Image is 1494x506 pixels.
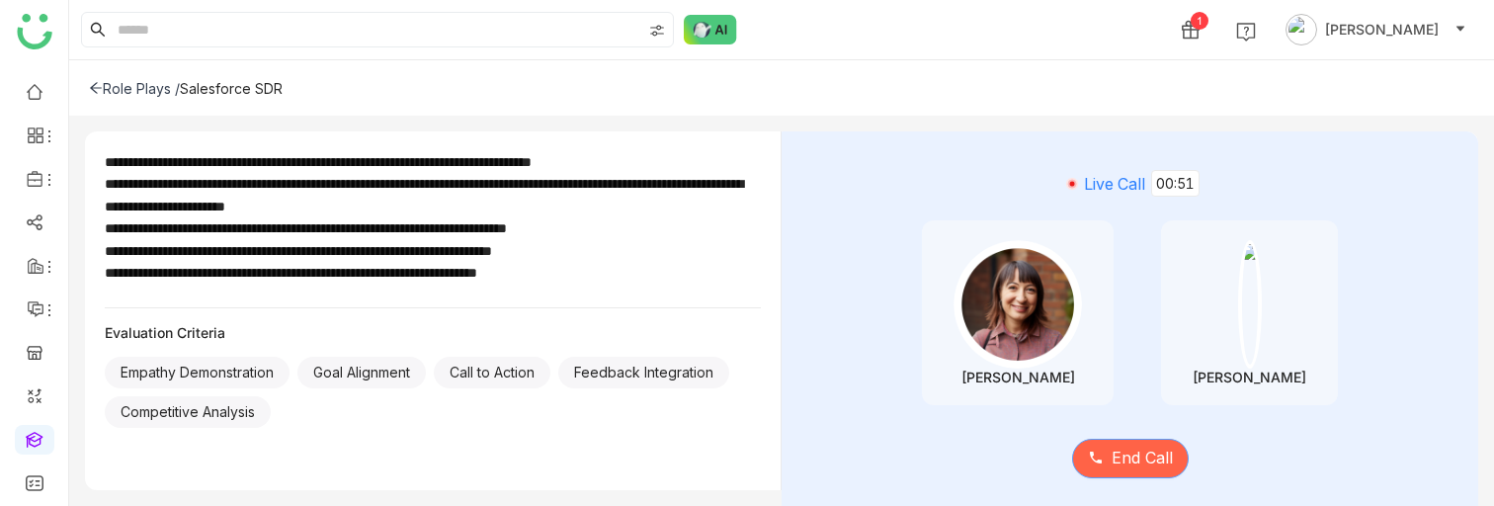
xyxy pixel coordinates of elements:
[684,15,737,44] img: ask-buddy-normal.svg
[180,80,283,97] div: Salesforce SDR
[954,240,1082,369] img: female-person.png
[558,357,729,388] div: Feedback Integration
[961,369,1075,385] div: [PERSON_NAME]
[89,80,180,97] div: Role Plays /
[1060,172,1084,196] img: live
[1286,14,1317,45] img: avatar
[434,357,550,388] div: Call to Action
[1236,22,1256,42] img: help.svg
[649,23,665,39] img: search-type.svg
[1072,439,1189,478] button: End Call
[1151,170,1200,197] span: 00:51
[1282,14,1470,45] button: [PERSON_NAME]
[105,357,290,388] div: Empathy Demonstration
[812,170,1448,197] div: Live Call
[1238,240,1262,369] img: 684a9d79de261c4b36a3e13b
[1325,19,1439,41] span: [PERSON_NAME]
[17,14,52,49] img: logo
[1193,369,1306,385] div: [PERSON_NAME]
[297,357,426,388] div: Goal Alignment
[105,396,271,428] div: Competitive Analysis
[105,324,761,341] div: Evaluation Criteria
[1112,446,1173,470] span: End Call
[1191,12,1208,30] div: 1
